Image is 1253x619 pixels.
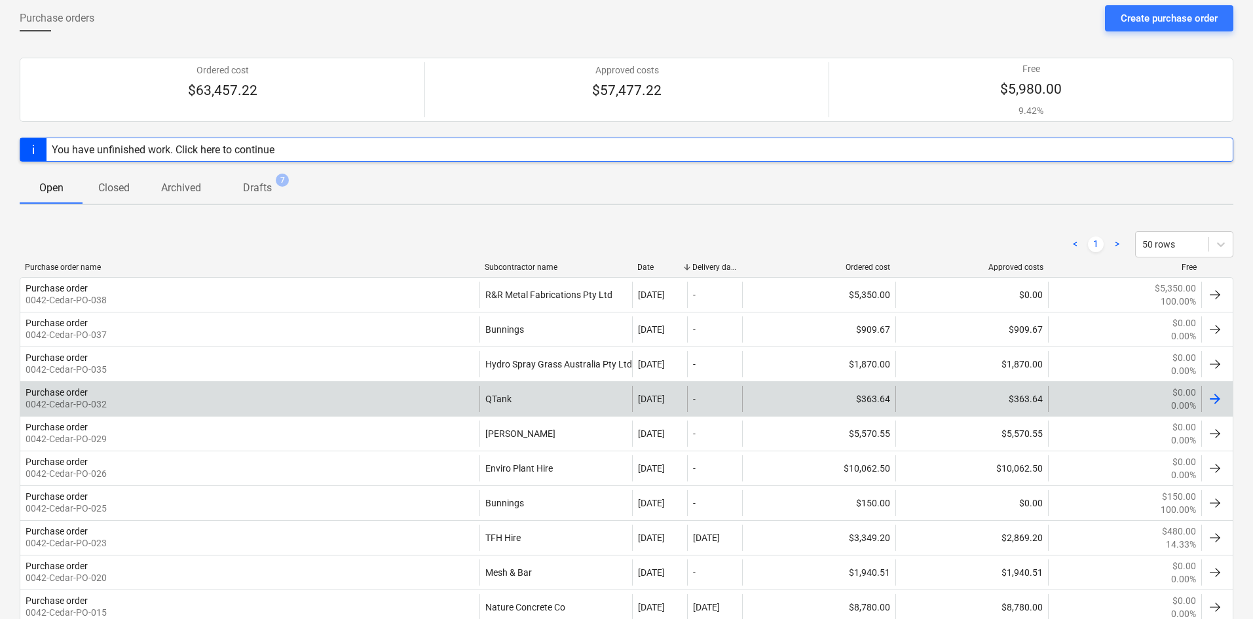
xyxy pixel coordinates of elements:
[1171,364,1196,377] p: 0.00%
[1162,490,1196,503] p: $150.00
[188,82,257,100] p: $63,457.22
[592,64,662,77] p: Approved costs
[1172,594,1196,607] p: $0.00
[638,359,665,369] div: [DATE]
[479,525,633,551] div: TFH Hire
[1171,399,1196,412] p: 0.00%
[1121,10,1218,27] div: Create purchase order
[26,467,107,480] p: 0042-Cedar-PO-026
[895,386,1049,412] div: $363.64
[26,398,107,411] p: 0042-Cedar-PO-032
[26,457,88,467] div: Purchase order
[188,64,257,77] p: Ordered cost
[693,602,720,612] div: [DATE]
[1172,386,1196,399] p: $0.00
[1105,5,1233,31] button: Create purchase order
[479,455,633,481] div: Enviro Plant Hire
[25,263,474,272] div: Purchase order name
[243,180,272,196] p: Drafts
[1171,468,1196,481] p: 0.00%
[98,180,130,196] p: Closed
[895,525,1049,551] div: $2,869.20
[895,490,1049,516] div: $0.00
[742,455,895,481] div: $10,062.50
[479,421,633,447] div: [PERSON_NAME]
[1161,503,1196,516] p: 100.00%
[742,490,895,516] div: $150.00
[1166,538,1196,551] p: 14.33%
[693,498,696,508] div: -
[26,571,107,584] p: 0042-Cedar-PO-020
[1171,572,1196,586] p: 0.00%
[1067,236,1083,252] a: Previous page
[161,180,201,196] p: Archived
[26,363,107,376] p: 0042-Cedar-PO-035
[638,533,665,543] div: [DATE]
[1172,421,1196,434] p: $0.00
[1000,62,1062,75] p: Free
[693,324,696,335] div: -
[638,428,665,439] div: [DATE]
[692,263,737,272] div: Delivery date
[479,559,633,586] div: Mesh & Bar
[638,324,665,335] div: [DATE]
[1155,282,1196,295] p: $5,350.00
[26,606,107,619] p: 0042-Cedar-PO-015
[479,282,633,308] div: R&R Metal Fabrications Pty Ltd
[742,282,895,308] div: $5,350.00
[638,498,665,508] div: [DATE]
[742,316,895,343] div: $909.67
[747,263,890,272] div: Ordered cost
[592,82,662,100] p: $57,477.22
[693,394,696,404] div: -
[1188,556,1253,619] iframe: Chat Widget
[637,263,682,272] div: Date
[895,351,1049,377] div: $1,870.00
[26,561,88,571] div: Purchase order
[693,359,696,369] div: -
[1172,316,1196,329] p: $0.00
[742,559,895,586] div: $1,940.51
[479,351,633,377] div: Hydro Spray Grass Australia Pty Ltd
[638,602,665,612] div: [DATE]
[1088,236,1104,252] a: Page 1 is your current page
[26,328,107,341] p: 0042-Cedar-PO-037
[479,490,633,516] div: Bunnings
[26,595,88,606] div: Purchase order
[638,567,665,578] div: [DATE]
[895,421,1049,447] div: $5,570.55
[26,318,88,328] div: Purchase order
[1171,434,1196,447] p: 0.00%
[693,463,696,474] div: -
[742,525,895,551] div: $3,349.20
[1162,525,1196,538] p: $480.00
[742,386,895,412] div: $363.64
[693,290,696,300] div: -
[1172,351,1196,364] p: $0.00
[742,421,895,447] div: $5,570.55
[742,351,895,377] div: $1,870.00
[26,536,107,550] p: 0042-Cedar-PO-023
[26,422,88,432] div: Purchase order
[638,394,665,404] div: [DATE]
[895,455,1049,481] div: $10,062.50
[693,567,696,578] div: -
[479,386,633,412] div: QTank
[1172,455,1196,468] p: $0.00
[26,526,88,536] div: Purchase order
[1000,104,1062,117] p: 9.42%
[895,282,1049,308] div: $0.00
[693,533,720,543] div: [DATE]
[1172,559,1196,572] p: $0.00
[638,463,665,474] div: [DATE]
[26,283,88,293] div: Purchase order
[895,559,1049,586] div: $1,940.51
[26,432,107,445] p: 0042-Cedar-PO-029
[26,387,88,398] div: Purchase order
[26,293,107,307] p: 0042-Cedar-PO-038
[276,174,289,187] span: 7
[26,502,107,515] p: 0042-Cedar-PO-025
[901,263,1043,272] div: Approved costs
[1171,329,1196,343] p: 0.00%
